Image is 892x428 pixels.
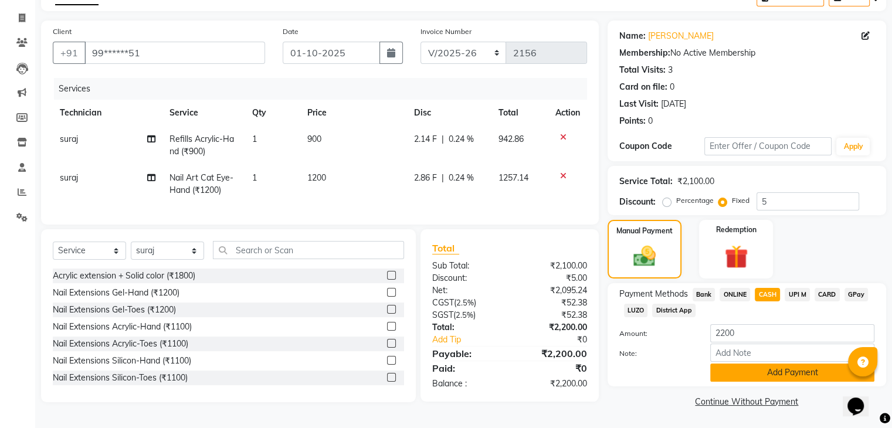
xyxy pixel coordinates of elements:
[449,172,474,184] span: 0.24 %
[710,364,874,382] button: Add Payment
[836,138,870,155] button: Apply
[624,304,648,317] span: LUZO
[619,98,659,110] div: Last Visit:
[677,175,714,188] div: ₹2,100.00
[449,133,474,145] span: 0.24 %
[60,172,78,183] span: suraj
[610,396,884,408] a: Continue Without Payment
[619,196,656,208] div: Discount:
[510,297,596,309] div: ₹52.38
[510,272,596,284] div: ₹5.00
[619,175,673,188] div: Service Total:
[423,321,510,334] div: Total:
[648,115,653,127] div: 0
[732,195,749,206] label: Fixed
[619,64,666,76] div: Total Visits:
[670,81,674,93] div: 0
[169,134,234,157] span: Refills Acrylic-Hand (₹900)
[704,137,832,155] input: Enter Offer / Coupon Code
[53,304,176,316] div: Nail Extensions Gel-Toes (₹1200)
[619,47,874,59] div: No Active Membership
[616,226,673,236] label: Manual Payment
[548,100,587,126] th: Action
[619,288,688,300] span: Payment Methods
[498,172,528,183] span: 1257.14
[717,242,755,271] img: _gift.svg
[619,81,667,93] div: Card on file:
[60,134,78,144] span: suraj
[423,297,510,309] div: ( )
[53,270,195,282] div: Acrylic extension + Solid color (₹1800)
[491,100,548,126] th: Total
[510,347,596,361] div: ₹2,200.00
[423,334,524,346] a: Add Tip
[407,100,491,126] th: Disc
[510,284,596,297] div: ₹2,095.24
[510,260,596,272] div: ₹2,100.00
[710,324,874,342] input: Amount
[652,304,696,317] span: District App
[245,100,300,126] th: Qty
[510,309,596,321] div: ₹52.38
[252,172,257,183] span: 1
[510,361,596,375] div: ₹0
[668,64,673,76] div: 3
[300,100,407,126] th: Price
[611,328,701,339] label: Amount:
[648,30,714,42] a: [PERSON_NAME]
[524,334,595,346] div: ₹0
[423,284,510,297] div: Net:
[785,288,810,301] span: UPI M
[432,310,453,320] span: SGST
[661,98,686,110] div: [DATE]
[423,361,510,375] div: Paid:
[432,242,459,254] span: Total
[423,309,510,321] div: ( )
[252,134,257,144] span: 1
[84,42,265,64] input: Search by Name/Mobile/Email/Code
[54,78,596,100] div: Services
[53,321,192,333] div: Nail Extensions Acrylic-Hand (₹1100)
[53,355,191,367] div: Nail Extensions Silicon-Hand (₹1100)
[414,172,437,184] span: 2.86 F
[283,26,299,37] label: Date
[420,26,472,37] label: Invoice Number
[456,298,474,307] span: 2.5%
[710,344,874,362] input: Add Note
[456,310,473,320] span: 2.5%
[53,100,162,126] th: Technician
[720,288,750,301] span: ONLINE
[510,378,596,390] div: ₹2,200.00
[510,321,596,334] div: ₹2,200.00
[423,260,510,272] div: Sub Total:
[716,225,757,235] label: Redemption
[676,195,714,206] label: Percentage
[442,172,444,184] span: |
[844,288,869,301] span: GPay
[498,134,524,144] span: 942.86
[619,115,646,127] div: Points:
[307,172,325,183] span: 1200
[611,348,701,359] label: Note:
[442,133,444,145] span: |
[169,172,233,195] span: Nail Art Cat Eye-Hand (₹1200)
[423,272,510,284] div: Discount:
[162,100,245,126] th: Service
[619,140,704,152] div: Coupon Code
[53,338,188,350] div: Nail Extensions Acrylic-Toes (₹1100)
[815,288,840,301] span: CARD
[307,134,321,144] span: 900
[755,288,780,301] span: CASH
[423,347,510,361] div: Payable:
[53,42,86,64] button: +91
[414,133,437,145] span: 2.14 F
[619,47,670,59] div: Membership:
[53,287,179,299] div: Nail Extensions Gel-Hand (₹1200)
[213,241,404,259] input: Search or Scan
[53,372,188,384] div: Nail Extensions Silicon-Toes (₹1100)
[626,243,663,269] img: _cash.svg
[619,30,646,42] div: Name:
[423,378,510,390] div: Balance :
[693,288,715,301] span: Bank
[432,297,454,308] span: CGST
